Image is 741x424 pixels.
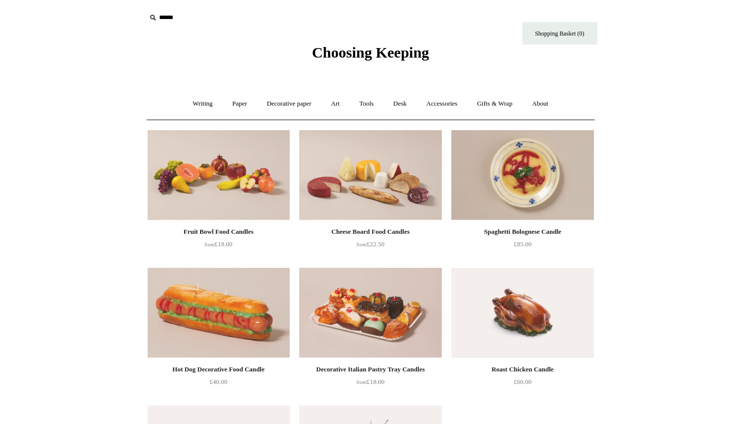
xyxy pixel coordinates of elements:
[522,22,597,45] a: Shopping Basket (0)
[451,268,593,358] img: Roast Chicken Candle
[451,130,593,220] img: Spaghetti Bolognese Candle
[451,226,593,267] a: Spaghetti Bolognese Candle £85.00
[322,91,349,117] a: Art
[299,226,441,267] a: Cheese Board Food Candles from£22.50
[357,379,367,385] span: from
[148,226,290,267] a: Fruit Bowl Food Candles from£18.00
[148,130,290,220] img: Fruit Bowl Food Candles
[148,268,290,358] img: Hot Dog Decorative Food Candle
[451,268,593,358] a: Roast Chicken Candle Roast Chicken Candle
[150,363,287,375] div: Hot Dog Decorative Food Candle
[205,242,215,247] span: from
[302,226,439,238] div: Cheese Board Food Candles
[454,363,591,375] div: Roast Chicken Candle
[357,240,385,248] span: £22.50
[299,363,441,404] a: Decorative Italian Pastry Tray Candles from£18.00
[357,242,367,247] span: from
[454,226,591,238] div: Spaghetti Bolognese Candle
[223,91,256,117] a: Paper
[417,91,466,117] a: Accessories
[148,363,290,404] a: Hot Dog Decorative Food Candle £40.00
[148,130,290,220] a: Fruit Bowl Food Candles Fruit Bowl Food Candles
[312,44,429,61] span: Choosing Keeping
[451,130,593,220] a: Spaghetti Bolognese Candle Spaghetti Bolognese Candle
[150,226,287,238] div: Fruit Bowl Food Candles
[299,130,441,220] a: Cheese Board Food Candles Cheese Board Food Candles
[210,378,228,385] span: £40.00
[299,268,441,358] img: Decorative Italian Pastry Tray Candles
[148,268,290,358] a: Hot Dog Decorative Food Candle Hot Dog Decorative Food Candle
[258,91,320,117] a: Decorative paper
[299,268,441,358] a: Decorative Italian Pastry Tray Candles Decorative Italian Pastry Tray Candles
[514,240,532,248] span: £85.00
[350,91,383,117] a: Tools
[299,130,441,220] img: Cheese Board Food Candles
[357,378,385,385] span: £18.00
[451,363,593,404] a: Roast Chicken Candle £60.00
[312,52,429,59] a: Choosing Keeping
[302,363,439,375] div: Decorative Italian Pastry Tray Candles
[184,91,222,117] a: Writing
[514,378,532,385] span: £60.00
[384,91,416,117] a: Desk
[468,91,521,117] a: Gifts & Wrap
[523,91,557,117] a: About
[205,240,233,248] span: £18.00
